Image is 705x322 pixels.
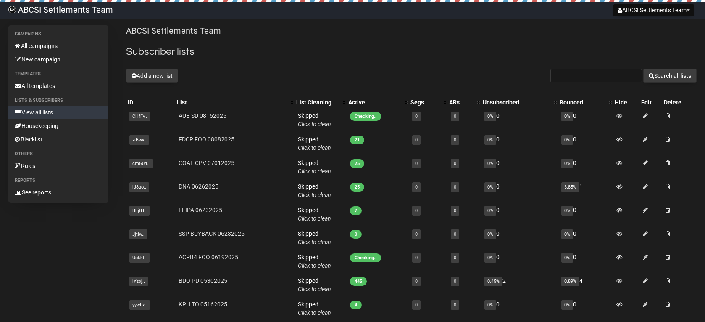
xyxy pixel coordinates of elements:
[454,232,456,237] a: 0
[558,179,613,202] td: 1
[298,112,331,128] span: Skipped
[129,182,149,192] span: lJ8go..
[481,202,558,226] td: 0
[348,98,400,106] div: Active
[409,96,447,108] th: Segs: No sort applied, activate to apply an ascending sort
[298,277,331,293] span: Skipped
[561,182,579,192] span: 3.85%
[177,98,286,106] div: List
[664,98,695,106] div: Delete
[350,183,364,192] span: 25
[454,255,456,261] a: 0
[454,161,456,166] a: 0
[298,301,331,316] span: Skipped
[454,184,456,190] a: 0
[179,207,222,213] a: EEIPA 06232025
[8,53,108,66] a: New campaign
[415,137,418,143] a: 0
[295,96,347,108] th: List Cleaning: No sort applied, activate to apply an ascending sort
[8,79,108,93] a: All templates
[179,301,227,308] a: KPH TO 05162025
[347,96,409,108] th: Active: No sort applied, activate to apply an ascending sort
[558,132,613,155] td: 0
[8,106,108,119] a: View all lists
[350,301,362,309] span: 4
[350,253,381,262] span: Checking..
[179,136,234,143] a: FDCP FOO 08082025
[129,253,150,263] span: Uokkl..
[8,6,16,13] img: 818717fe0d1a93967a8360cf1c6c54c8
[561,253,573,263] span: 0%
[481,96,558,108] th: Unsubscribed: No sort applied, activate to apply an ascending sort
[298,183,331,198] span: Skipped
[128,98,174,106] div: ID
[129,135,149,145] span: ziBwv..
[481,155,558,179] td: 0
[484,135,496,145] span: 0%
[8,133,108,146] a: Blacklist
[126,96,175,108] th: ID: No sort applied, sorting is disabled
[415,114,418,119] a: 0
[410,98,439,106] div: Segs
[561,135,573,145] span: 0%
[561,229,573,239] span: 0%
[129,229,147,239] span: Jjtlw..
[561,277,579,286] span: 0.89%
[558,108,613,132] td: 0
[558,273,613,297] td: 4
[298,121,331,128] a: Click to clean
[447,96,481,108] th: ARs: No sort applied, activate to apply an ascending sort
[298,309,331,316] a: Click to clean
[615,98,637,106] div: Hide
[481,132,558,155] td: 0
[560,98,605,106] div: Bounced
[129,277,148,286] span: lYsxj..
[179,277,227,284] a: BDO PD 05302025
[558,155,613,179] td: 0
[350,159,364,168] span: 25
[8,176,108,186] li: Reports
[561,300,573,310] span: 0%
[561,206,573,216] span: 0%
[484,159,496,168] span: 0%
[129,112,150,121] span: CHfFv..
[484,112,496,121] span: 0%
[298,215,331,222] a: Click to clean
[179,160,234,166] a: COAL CPV 07012025
[179,254,238,261] a: ACPB4 FOO 06192025
[8,186,108,199] a: See reports
[454,302,456,308] a: 0
[641,98,660,106] div: Edit
[8,119,108,133] a: Housekeeping
[350,206,362,215] span: 7
[415,279,418,284] a: 0
[481,108,558,132] td: 0
[662,96,697,108] th: Delete: No sort applied, sorting is disabled
[484,253,496,263] span: 0%
[8,39,108,53] a: All campaigns
[129,300,150,310] span: yywLx..
[484,206,496,216] span: 0%
[481,297,558,320] td: 0
[415,302,418,308] a: 0
[613,4,694,16] button: ABCSI Settlements Team
[350,277,367,286] span: 445
[8,159,108,173] a: Rules
[558,202,613,226] td: 0
[350,230,362,239] span: 0
[484,277,502,286] span: 0.45%
[561,112,573,121] span: 0%
[454,137,456,143] a: 0
[481,250,558,273] td: 0
[454,208,456,213] a: 0
[298,254,331,269] span: Skipped
[558,297,613,320] td: 0
[8,29,108,39] li: Campaigns
[298,144,331,151] a: Click to clean
[558,226,613,250] td: 0
[350,136,364,144] span: 21
[298,168,331,175] a: Click to clean
[8,149,108,159] li: Others
[179,183,218,190] a: DNA 06262025
[179,230,245,237] a: SSP BUYBACK 06232025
